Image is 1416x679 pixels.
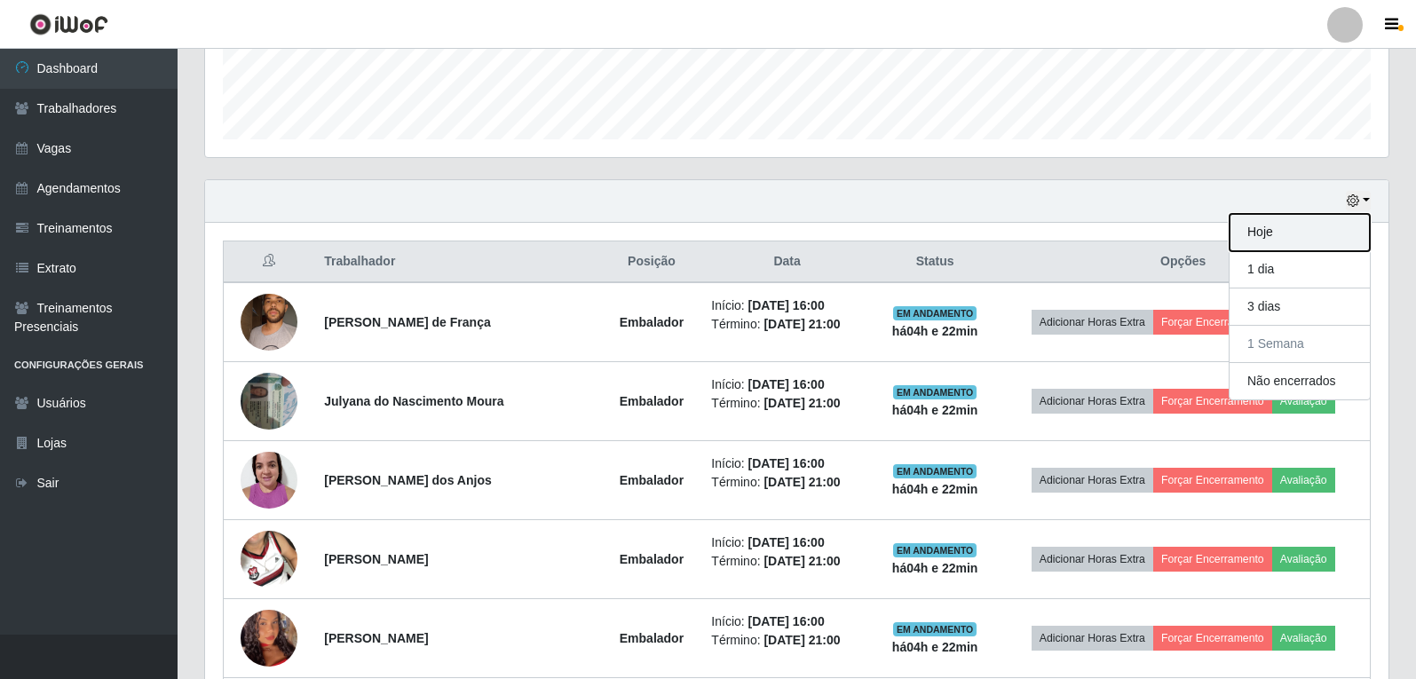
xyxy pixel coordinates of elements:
[893,622,977,636] span: EM ANDAMENTO
[711,533,863,552] li: Início:
[241,509,297,610] img: 1744230818222.jpeg
[892,640,978,654] strong: há 04 h e 22 min
[1230,363,1370,399] button: Não encerrados
[711,296,863,315] li: Início:
[324,552,428,566] strong: [PERSON_NAME]
[1230,288,1370,326] button: 3 dias
[711,473,863,492] li: Término:
[711,394,863,413] li: Término:
[1032,626,1153,651] button: Adicionar Horas Extra
[1032,468,1153,493] button: Adicionar Horas Extra
[620,552,684,566] strong: Embalador
[1032,547,1153,572] button: Adicionar Horas Extra
[1272,389,1335,414] button: Avaliação
[763,633,840,647] time: [DATE] 21:00
[1230,214,1370,251] button: Hoje
[620,473,684,487] strong: Embalador
[748,535,825,549] time: [DATE] 16:00
[1153,626,1272,651] button: Forçar Encerramento
[620,394,684,408] strong: Embalador
[711,552,863,571] li: Término:
[748,456,825,470] time: [DATE] 16:00
[893,306,977,320] span: EM ANDAMENTO
[711,375,863,394] li: Início:
[763,396,840,410] time: [DATE] 21:00
[324,315,490,329] strong: [PERSON_NAME] de França
[763,317,840,331] time: [DATE] 21:00
[1230,251,1370,288] button: 1 dia
[620,631,684,645] strong: Embalador
[324,394,503,408] strong: Julyana do Nascimento Moura
[1153,310,1272,335] button: Forçar Encerramento
[711,631,863,650] li: Término:
[893,385,977,399] span: EM ANDAMENTO
[1032,310,1153,335] button: Adicionar Horas Extra
[711,612,863,631] li: Início:
[893,464,977,478] span: EM ANDAMENTO
[1153,547,1272,572] button: Forçar Encerramento
[324,473,492,487] strong: [PERSON_NAME] dos Anjos
[892,324,978,338] strong: há 04 h e 22 min
[892,561,978,575] strong: há 04 h e 22 min
[996,241,1370,283] th: Opções
[241,284,297,359] img: 1693432799936.jpeg
[748,377,825,391] time: [DATE] 16:00
[748,298,825,312] time: [DATE] 16:00
[29,13,108,36] img: CoreUI Logo
[892,482,978,496] strong: há 04 h e 22 min
[324,631,428,645] strong: [PERSON_NAME]
[711,454,863,473] li: Início:
[874,241,997,283] th: Status
[241,442,297,517] img: 1737249386728.jpeg
[603,241,701,283] th: Posição
[1272,468,1335,493] button: Avaliação
[1032,389,1153,414] button: Adicionar Horas Extra
[313,241,602,283] th: Trabalhador
[1230,326,1370,363] button: 1 Semana
[748,614,825,628] time: [DATE] 16:00
[893,543,977,557] span: EM ANDAMENTO
[892,403,978,417] strong: há 04 h e 22 min
[1272,547,1335,572] button: Avaliação
[1153,389,1272,414] button: Forçar Encerramento
[620,315,684,329] strong: Embalador
[711,315,863,334] li: Término:
[1153,468,1272,493] button: Forçar Encerramento
[1272,626,1335,651] button: Avaliação
[241,363,297,438] img: 1752452635065.jpeg
[700,241,874,283] th: Data
[763,554,840,568] time: [DATE] 21:00
[763,475,840,489] time: [DATE] 21:00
